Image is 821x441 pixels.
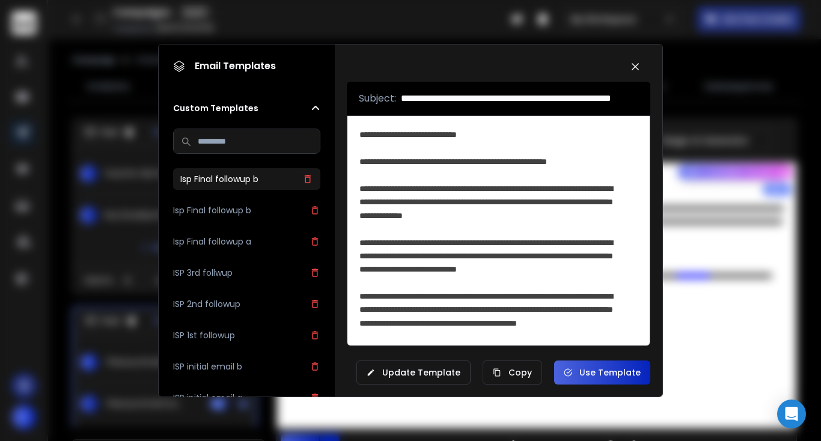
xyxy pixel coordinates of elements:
[173,329,235,341] h3: ISP 1st followup
[359,91,396,106] p: Subject:
[173,392,242,404] h3: ISP initial email a
[173,102,258,114] h2: Custom Templates
[777,400,806,428] div: Open Intercom Messenger
[173,59,276,73] h1: Email Templates
[483,360,542,385] button: Copy
[173,204,251,216] h3: Isp Final followup b
[173,236,251,248] h3: Isp Final followup a
[180,173,258,185] h3: Isp Final followup b
[554,360,650,385] button: Use Template
[173,298,240,310] h3: ISP 2nd followup
[173,360,242,373] h3: ISP initial email b
[173,267,233,279] h3: ISP 3rd follwup
[173,102,321,114] button: Custom Templates
[356,360,471,385] button: Update Template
